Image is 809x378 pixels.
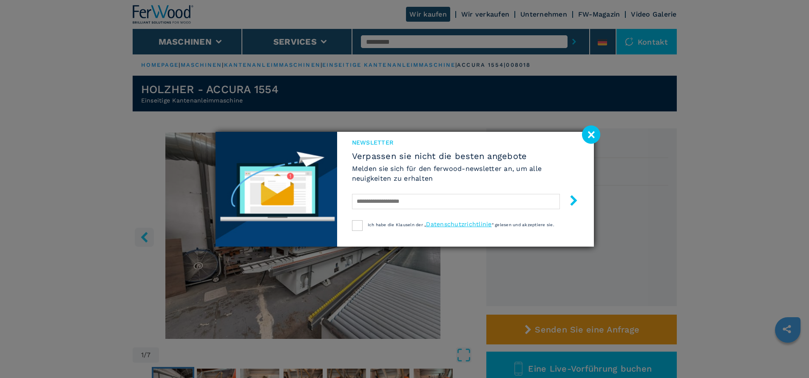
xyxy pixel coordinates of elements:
img: Newsletter image [216,132,337,247]
button: submit-button [560,192,579,212]
span: Ich habe die Klauseln der „ [368,222,426,227]
a: Datenschutzrichtlinie [426,221,491,227]
span: Newsletter [352,138,579,147]
span: “ gelesen und akzeptiere sie. [492,222,554,227]
h6: Melden sie sich für den ferwood-newsletter an, um alle neuigkeiten zu erhalten [352,164,579,183]
span: Verpassen sie nicht die besten angebote [352,151,579,161]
